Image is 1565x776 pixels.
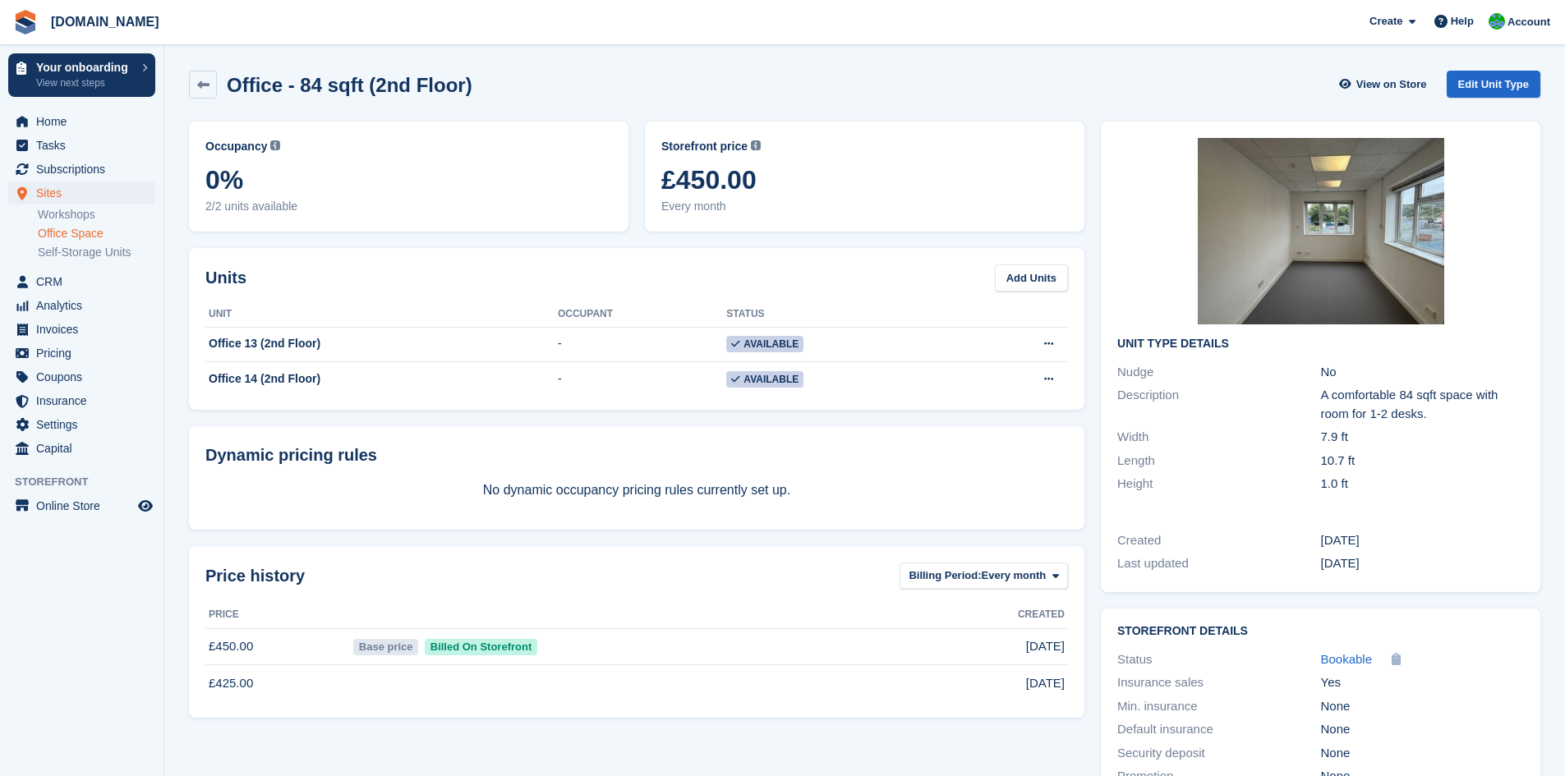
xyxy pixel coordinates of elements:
span: Insurance [36,389,135,412]
span: Pricing [36,342,135,365]
span: Every month [661,198,1068,215]
td: £425.00 [205,665,350,701]
span: Base price [353,639,418,655]
div: Length [1117,452,1320,471]
th: Unit [205,301,558,328]
p: View next steps [36,76,134,90]
a: View on Store [1337,71,1434,98]
img: stora-icon-8386f47178a22dfd0bd8f6a31ec36ba5ce8667c1dd55bd0f319d3a0aa187defe.svg [13,10,38,34]
h2: Storefront Details [1117,625,1524,638]
a: Office Space [38,226,155,241]
a: menu [8,437,155,460]
span: View on Store [1356,76,1427,93]
a: menu [8,365,155,388]
div: Dynamic pricing rules [205,443,1068,467]
span: Coupons [36,365,135,388]
span: Tasks [36,134,135,157]
span: Storefront [15,474,163,490]
a: menu [8,413,155,436]
div: 1.0 ft [1321,475,1524,494]
span: Billing Period: [909,567,981,584]
div: Description [1117,386,1320,423]
div: Office 14 (2nd Floor) [205,370,558,388]
td: - [558,362,726,397]
span: Subscriptions [36,158,135,181]
a: Preview store [136,496,155,516]
div: Min. insurance [1117,697,1320,716]
a: menu [8,294,155,317]
img: office%204.jpg [1198,138,1444,324]
div: None [1321,720,1524,739]
span: Online Store [36,494,135,517]
img: Mark Bignell [1489,13,1505,30]
a: [DOMAIN_NAME] [44,8,166,35]
td: - [558,327,726,362]
div: Default insurance [1117,720,1320,739]
img: icon-info-grey-7440780725fd019a000dd9b08b2336e03edf1995a4989e88bcd33f0948082b44.svg [270,140,280,150]
span: Home [36,110,135,133]
span: £450.00 [661,165,1068,195]
a: Workshops [38,207,155,223]
div: None [1321,744,1524,763]
div: 7.9 ft [1321,428,1524,447]
span: 2/2 units available [205,198,612,215]
td: £450.00 [205,628,350,665]
a: menu [8,134,155,157]
span: 0% [205,165,612,195]
span: Invoices [36,318,135,341]
div: Width [1117,428,1320,447]
span: Help [1451,13,1474,30]
span: Bookable [1321,652,1373,666]
a: Add Units [995,264,1068,292]
span: Create [1369,13,1402,30]
span: Price history [205,563,305,588]
a: menu [8,318,155,341]
span: CRM [36,270,135,293]
span: Every month [982,567,1047,584]
a: Edit Unit Type [1447,71,1540,98]
h2: Office - 84 sqft (2nd Floor) [227,74,472,96]
button: Billing Period: Every month [900,562,1068,590]
a: menu [8,181,155,204]
a: menu [8,110,155,133]
div: Office 13 (2nd Floor) [205,335,558,352]
span: Analytics [36,294,135,317]
div: Last updated [1117,554,1320,573]
div: Insurance sales [1117,673,1320,692]
div: Yes [1321,673,1524,692]
div: Status [1117,650,1320,669]
span: Storefront price [661,138,748,155]
a: menu [8,342,155,365]
span: [DATE] [1026,674,1065,693]
a: Bookable [1321,650,1373,669]
a: menu [8,270,155,293]
span: Billed On Storefront [425,639,537,655]
span: Account [1507,14,1550,30]
div: None [1321,697,1524,716]
a: Your onboarding View next steps [8,53,155,97]
span: Occupancy [205,138,267,155]
div: Height [1117,475,1320,494]
h2: Unit Type details [1117,337,1524,351]
a: menu [8,389,155,412]
div: Created [1117,531,1320,550]
th: Occupant [558,301,726,328]
div: [DATE] [1321,531,1524,550]
p: Your onboarding [36,62,134,73]
a: menu [8,494,155,517]
h2: Units [205,265,246,290]
span: Available [726,371,803,388]
span: Sites [36,181,135,204]
div: Security deposit [1117,744,1320,763]
a: Self-Storage Units [38,245,155,260]
th: Price [205,602,350,628]
div: 10.7 ft [1321,452,1524,471]
span: Settings [36,413,135,436]
div: A comfortable 84 sqft space with room for 1-2 desks. [1321,386,1524,423]
span: Capital [36,437,135,460]
p: No dynamic occupancy pricing rules currently set up. [205,480,1068,500]
span: Created [1018,607,1065,622]
th: Status [726,301,962,328]
span: Available [726,336,803,352]
a: menu [8,158,155,181]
